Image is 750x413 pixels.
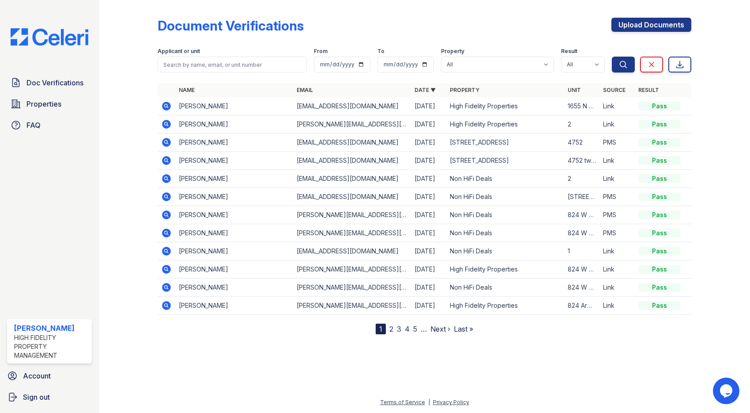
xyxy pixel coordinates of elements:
td: [DATE] [411,115,446,134]
td: 1655 N Damen #2 [564,97,599,115]
td: [EMAIL_ADDRESS][DOMAIN_NAME] [293,134,411,152]
a: Last » [454,325,473,333]
a: 3 [397,325,401,333]
td: [DATE] [411,297,446,315]
img: CE_Logo_Blue-a8612792a0a2168367f1c8372b55b34899dd931a85d93a1a3d3e32e68fde9ad4.png [4,28,95,46]
a: Date ▼ [415,87,436,93]
span: Account [23,371,51,381]
div: Pass [638,156,681,165]
a: Doc Verifications [7,74,92,92]
label: Result [561,48,577,55]
td: PMS [599,224,635,242]
td: [PERSON_NAME] [175,206,293,224]
td: [PERSON_NAME] [175,297,293,315]
span: Sign out [23,392,50,402]
td: PMS [599,134,635,152]
label: Applicant or unit [158,48,200,55]
td: [STREET_ADDRESS] [446,152,564,170]
td: Non HiFi Deals [446,224,564,242]
td: High Fidelity Properties [446,97,564,115]
td: Link [599,97,635,115]
td: [DATE] [411,242,446,260]
td: PMS [599,188,635,206]
td: 824 W Armitage - 2B [564,206,599,224]
td: High Fidelity Properties [446,260,564,279]
td: [DATE] [411,260,446,279]
a: Unit [568,87,581,93]
td: [EMAIL_ADDRESS][DOMAIN_NAME] [293,170,411,188]
td: [PERSON_NAME][EMAIL_ADDRESS][PERSON_NAME][DOMAIN_NAME] [293,279,411,297]
label: From [314,48,328,55]
td: 824 W Armitage 2B [564,279,599,297]
td: High Fidelity Properties [446,297,564,315]
td: [STREET_ADDRESS] [564,188,599,206]
td: [EMAIL_ADDRESS][DOMAIN_NAME] [293,97,411,115]
a: Property [450,87,479,93]
td: [DATE] [411,206,446,224]
td: [DATE] [411,224,446,242]
div: Pass [638,229,681,237]
td: [PERSON_NAME] [175,115,293,134]
td: [PERSON_NAME][EMAIL_ADDRESS][PERSON_NAME][DOMAIN_NAME] [293,224,411,242]
div: [PERSON_NAME] [14,323,88,333]
td: [DATE] [411,97,446,115]
a: Privacy Policy [433,399,469,405]
div: | [428,399,430,405]
td: Non HiFi Deals [446,206,564,224]
td: 824 W Armitage #2B [564,260,599,279]
td: 824 Armitage [564,297,599,315]
td: [PERSON_NAME][EMAIL_ADDRESS][PERSON_NAME][DOMAIN_NAME] [293,297,411,315]
td: [PERSON_NAME] [175,260,293,279]
td: 2 [564,115,599,134]
td: [PERSON_NAME] [175,134,293,152]
a: 2 [389,325,393,333]
div: Pass [638,210,681,219]
div: 1 [376,324,386,334]
td: [EMAIL_ADDRESS][DOMAIN_NAME] [293,152,411,170]
a: Terms of Service [380,399,425,405]
td: [PERSON_NAME] [175,224,293,242]
td: 824 W Armitage 2B [564,224,599,242]
td: [PERSON_NAME] [175,152,293,170]
td: Non HiFi Deals [446,188,564,206]
input: Search by name, email, or unit number [158,57,307,73]
label: To [377,48,384,55]
a: Next › [430,325,450,333]
div: Pass [638,174,681,183]
td: Link [599,242,635,260]
td: [EMAIL_ADDRESS][DOMAIN_NAME] [293,242,411,260]
span: FAQ [26,120,41,130]
a: Email [297,87,313,93]
td: 2 [564,170,599,188]
a: 5 [413,325,417,333]
td: Link [599,260,635,279]
div: Pass [638,283,681,292]
td: Non HiFi Deals [446,242,564,260]
div: Pass [638,120,681,129]
td: [PERSON_NAME][EMAIL_ADDRESS][PERSON_NAME][DOMAIN_NAME] [293,206,411,224]
td: 4752 two bedroom [564,152,599,170]
td: 1 [564,242,599,260]
td: Non HiFi Deals [446,170,564,188]
a: Upload Documents [611,18,691,32]
td: [PERSON_NAME][EMAIL_ADDRESS][PERSON_NAME][DOMAIN_NAME] [293,260,411,279]
a: Sign out [4,388,95,406]
div: Pass [638,138,681,147]
td: [STREET_ADDRESS] [446,134,564,152]
td: 4752 [564,134,599,152]
a: Account [4,367,95,385]
td: High Fidelity Properties [446,115,564,134]
iframe: chat widget [713,378,741,404]
label: Property [441,48,464,55]
span: Doc Verifications [26,77,83,88]
a: Result [638,87,659,93]
td: Non HiFi Deals [446,279,564,297]
a: Source [603,87,626,93]
td: Link [599,152,635,170]
td: [DATE] [411,134,446,152]
span: … [421,324,427,334]
div: Pass [638,102,681,111]
td: [EMAIL_ADDRESS][DOMAIN_NAME] [293,188,411,206]
div: Pass [638,265,681,274]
